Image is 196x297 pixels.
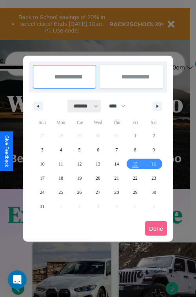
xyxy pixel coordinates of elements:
[152,129,155,143] span: 2
[126,171,144,185] button: 22
[58,185,63,199] span: 25
[115,143,118,157] span: 7
[145,129,163,143] button: 2
[126,157,144,171] button: 15
[114,185,119,199] span: 28
[40,157,45,171] span: 10
[70,143,89,157] button: 5
[40,185,45,199] span: 24
[133,157,138,171] span: 15
[126,185,144,199] button: 29
[133,171,138,185] span: 22
[58,171,63,185] span: 18
[33,157,51,171] button: 10
[133,185,138,199] span: 29
[60,143,62,157] span: 4
[89,143,107,157] button: 6
[114,157,119,171] span: 14
[33,143,51,157] button: 3
[33,171,51,185] button: 17
[70,171,89,185] button: 19
[8,270,27,289] iframe: Intercom live chat
[107,116,126,129] span: Thu
[107,171,126,185] button: 21
[89,185,107,199] button: 27
[145,157,163,171] button: 16
[126,116,144,129] span: Fri
[145,143,163,157] button: 9
[107,143,126,157] button: 7
[51,143,70,157] button: 4
[145,221,167,236] button: Done
[114,171,119,185] span: 21
[51,185,70,199] button: 25
[145,116,163,129] span: Sat
[151,171,156,185] span: 23
[40,171,45,185] span: 17
[33,185,51,199] button: 24
[107,185,126,199] button: 28
[151,185,156,199] span: 30
[77,185,82,199] span: 26
[77,171,82,185] span: 19
[89,171,107,185] button: 20
[70,157,89,171] button: 12
[96,171,100,185] span: 20
[70,185,89,199] button: 26
[51,171,70,185] button: 18
[41,143,44,157] span: 3
[77,157,82,171] span: 12
[40,199,45,213] span: 31
[126,129,144,143] button: 1
[33,116,51,129] span: Sun
[89,116,107,129] span: Wed
[152,143,155,157] span: 9
[145,185,163,199] button: 30
[134,143,136,157] span: 8
[51,157,70,171] button: 11
[126,143,144,157] button: 8
[107,157,126,171] button: 14
[33,199,51,213] button: 31
[4,135,9,167] div: Give Feedback
[145,171,163,185] button: 23
[96,185,100,199] span: 27
[151,157,156,171] span: 16
[96,157,100,171] span: 13
[97,143,99,157] span: 6
[70,116,89,129] span: Tue
[58,157,63,171] span: 11
[89,157,107,171] button: 13
[134,129,136,143] span: 1
[51,116,70,129] span: Mon
[78,143,81,157] span: 5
